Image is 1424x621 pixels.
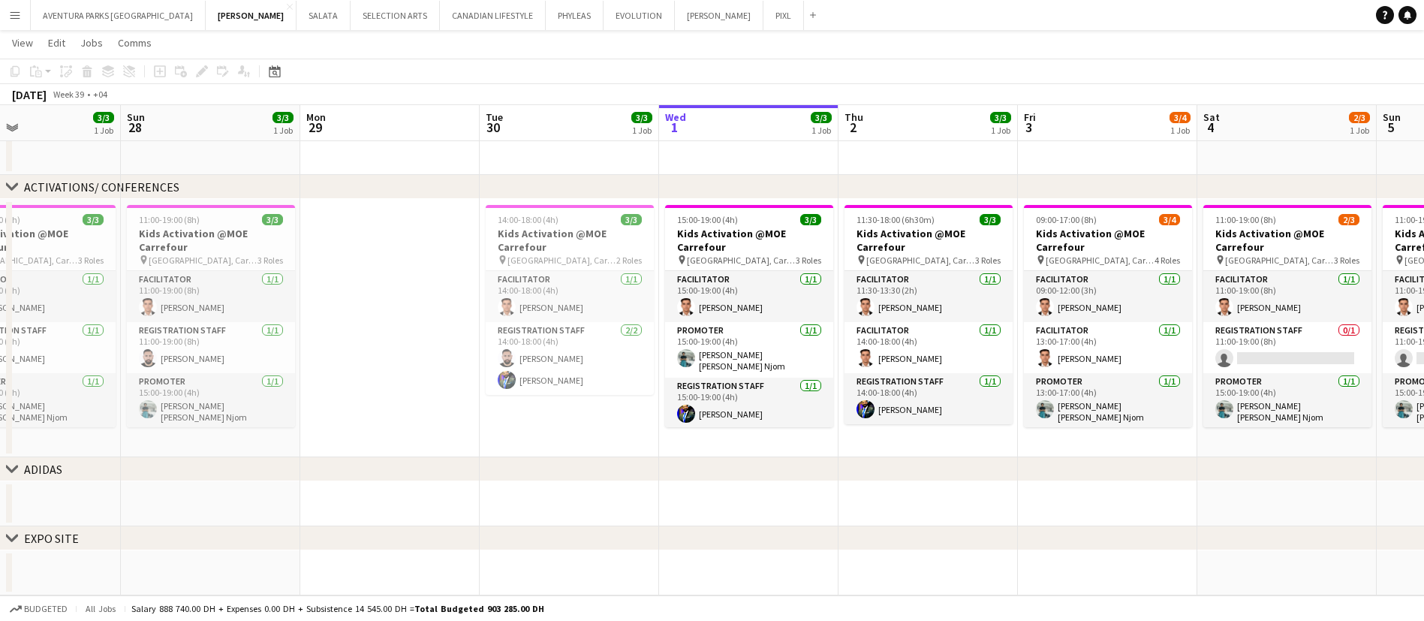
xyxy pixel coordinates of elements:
[149,255,257,266] span: [GEOGRAPHIC_DATA], Carrefour
[844,271,1013,322] app-card-role: Facilitator1/111:30-13:30 (2h)[PERSON_NAME]
[297,1,351,30] button: SALATA
[139,214,200,225] span: 11:00-19:00 (8h)
[1215,214,1276,225] span: 11:00-19:00 (8h)
[1225,255,1334,266] span: [GEOGRAPHIC_DATA], Carrefour
[127,110,145,124] span: Sun
[42,33,71,53] a: Edit
[1155,255,1180,266] span: 4 Roles
[127,227,295,254] h3: Kids Activation @MOE Carrefour
[80,36,103,50] span: Jobs
[665,110,686,124] span: Wed
[78,255,104,266] span: 3 Roles
[631,112,652,123] span: 3/3
[811,112,832,123] span: 3/3
[1024,373,1192,429] app-card-role: Promoter1/113:00-17:00 (4h)[PERSON_NAME] [PERSON_NAME] Njom
[844,205,1013,424] app-job-card: 11:30-18:00 (6h30m)3/3Kids Activation @MOE Carrefour [GEOGRAPHIC_DATA], Carrefour3 RolesFacilitat...
[1024,271,1192,322] app-card-role: Facilitator1/109:00-12:00 (3h)[PERSON_NAME]
[1024,205,1192,427] app-job-card: 09:00-17:00 (8h)3/4Kids Activation @MOE Carrefour [GEOGRAPHIC_DATA], Carrefour4 RolesFacilitator1...
[844,373,1013,424] app-card-role: Registration Staff1/114:00-18:00 (4h)[PERSON_NAME]
[866,255,975,266] span: [GEOGRAPHIC_DATA], Carrefour
[663,119,686,136] span: 1
[687,255,796,266] span: [GEOGRAPHIC_DATA], Carrefour
[486,110,503,124] span: Tue
[1024,322,1192,373] app-card-role: Facilitator1/113:00-17:00 (4h)[PERSON_NAME]
[1338,214,1359,225] span: 2/3
[304,119,326,136] span: 29
[24,179,179,194] div: ACTIVATIONS/ CONFERENCES
[857,214,935,225] span: 11:30-18:00 (6h30m)
[632,125,652,136] div: 1 Job
[127,271,295,322] app-card-role: Facilitator1/111:00-19:00 (8h)[PERSON_NAME]
[844,322,1013,373] app-card-role: Facilitator1/114:00-18:00 (4h)[PERSON_NAME]
[31,1,206,30] button: AVENTURA PARKS [GEOGRAPHIC_DATA]
[665,205,833,427] app-job-card: 15:00-19:00 (4h)3/3Kids Activation @MOE Carrefour [GEOGRAPHIC_DATA], Carrefour3 RolesFacilitator1...
[1046,255,1155,266] span: [GEOGRAPHIC_DATA], Carrefour
[127,373,295,429] app-card-role: Promoter1/115:00-19:00 (4h)[PERSON_NAME] [PERSON_NAME] Njom
[1022,119,1036,136] span: 3
[93,89,107,100] div: +04
[1159,214,1180,225] span: 3/4
[1170,125,1190,136] div: 1 Job
[800,214,821,225] span: 3/3
[811,125,831,136] div: 1 Job
[127,205,295,427] app-job-card: 11:00-19:00 (8h)3/3Kids Activation @MOE Carrefour [GEOGRAPHIC_DATA], Carrefour3 RolesFacilitator1...
[131,603,544,614] div: Salary 888 740.00 DH + Expenses 0.00 DH + Subsistence 14 545.00 DH =
[1380,119,1401,136] span: 5
[483,119,503,136] span: 30
[12,87,47,102] div: [DATE]
[83,214,104,225] span: 3/3
[990,112,1011,123] span: 3/3
[272,112,294,123] span: 3/3
[1036,214,1097,225] span: 09:00-17:00 (8h)
[83,603,119,614] span: All jobs
[498,214,558,225] span: 14:00-18:00 (4h)
[125,119,145,136] span: 28
[486,205,654,395] div: 14:00-18:00 (4h)3/3Kids Activation @MOE Carrefour [GEOGRAPHIC_DATA], Carrefour2 RolesFacilitator1...
[486,322,654,395] app-card-role: Registration Staff2/214:00-18:00 (4h)[PERSON_NAME][PERSON_NAME]
[50,89,87,100] span: Week 39
[93,112,114,123] span: 3/3
[844,110,863,124] span: Thu
[980,214,1001,225] span: 3/3
[118,36,152,50] span: Comms
[665,378,833,429] app-card-role: Registration Staff1/115:00-19:00 (4h)[PERSON_NAME]
[1203,373,1371,429] app-card-role: Promoter1/115:00-19:00 (4h)[PERSON_NAME] [PERSON_NAME] Njom
[6,33,39,53] a: View
[257,255,283,266] span: 3 Roles
[273,125,293,136] div: 1 Job
[844,227,1013,254] h3: Kids Activation @MOE Carrefour
[94,125,113,136] div: 1 Job
[24,462,62,477] div: ADIDAS
[991,125,1010,136] div: 1 Job
[1170,112,1191,123] span: 3/4
[975,255,1001,266] span: 3 Roles
[1203,110,1220,124] span: Sat
[665,227,833,254] h3: Kids Activation @MOE Carrefour
[24,531,79,546] div: EXPO SITE
[127,322,295,373] app-card-role: Registration Staff1/111:00-19:00 (8h)[PERSON_NAME]
[1203,322,1371,373] app-card-role: Registration Staff0/111:00-19:00 (8h)
[1201,119,1220,136] span: 4
[665,271,833,322] app-card-role: Facilitator1/115:00-19:00 (4h)[PERSON_NAME]
[48,36,65,50] span: Edit
[796,255,821,266] span: 3 Roles
[1203,205,1371,427] app-job-card: 11:00-19:00 (8h)2/3Kids Activation @MOE Carrefour [GEOGRAPHIC_DATA], Carrefour3 RolesFacilitator1...
[1024,227,1192,254] h3: Kids Activation @MOE Carrefour
[507,255,616,266] span: [GEOGRAPHIC_DATA], Carrefour
[8,601,70,617] button: Budgeted
[763,1,804,30] button: PIXL
[1349,112,1370,123] span: 2/3
[1203,271,1371,322] app-card-role: Facilitator1/111:00-19:00 (8h)[PERSON_NAME]
[677,214,738,225] span: 15:00-19:00 (4h)
[621,214,642,225] span: 3/3
[306,110,326,124] span: Mon
[616,255,642,266] span: 2 Roles
[842,119,863,136] span: 2
[665,322,833,378] app-card-role: Promoter1/115:00-19:00 (4h)[PERSON_NAME] [PERSON_NAME] Njom
[206,1,297,30] button: [PERSON_NAME]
